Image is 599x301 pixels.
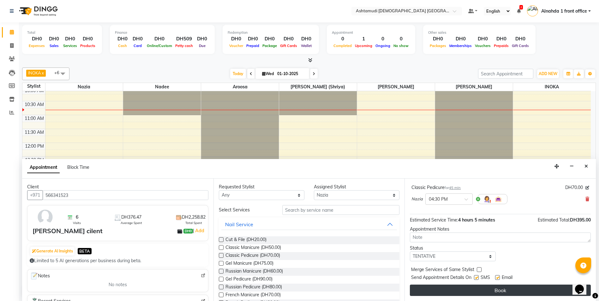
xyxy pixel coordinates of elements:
[79,35,97,43] div: DH0
[357,83,435,91] span: [PERSON_NAME]
[275,69,307,79] input: 2025-10-01
[245,35,261,43] div: DH0
[27,190,43,200] button: +971
[428,35,448,43] div: DH0
[48,44,60,48] span: Sales
[115,30,210,35] div: Finance
[30,272,50,280] span: Notes
[36,208,54,226] img: avatar
[570,217,591,223] span: DH395.00
[225,284,282,292] span: Russian Pedicure (DH80.00)
[62,35,79,43] div: DH0
[174,44,195,48] span: Petty cash
[27,184,208,190] div: Client
[145,35,174,43] div: DH0
[411,196,423,202] span: Nazia
[214,207,278,213] div: Select Services
[537,69,559,78] button: ADD NEW
[449,186,461,190] span: 45 min
[541,8,587,15] span: Alnahda 1 front office
[194,227,205,234] a: Add
[494,195,502,203] img: Interior.png
[76,214,78,221] span: 6
[228,44,245,48] span: Voucher
[282,205,400,215] input: Search by service name
[121,221,142,225] span: Average Spent
[428,30,530,35] div: Other sales
[448,35,473,43] div: DH0
[225,268,283,276] span: Russian Manicure (DH60.00)
[410,217,458,223] span: Estimated Service Time:
[24,143,45,150] div: 12:00 PM
[23,129,45,136] div: 11:30 AM
[230,69,246,79] span: Today
[261,35,279,43] div: DH0
[225,260,273,268] span: Gel Manicure (DH75.00)
[121,214,141,221] span: DH376.47
[448,44,473,48] span: Memberships
[539,71,557,76] span: ADD NEW
[27,30,97,35] div: Total
[185,221,202,225] span: Total Spent
[22,83,45,90] div: Stylist
[228,30,314,35] div: Redemption
[73,221,81,225] span: Visits
[225,252,280,260] span: Classic Pedicure (DH70.00)
[473,35,492,43] div: DH0
[46,35,62,43] div: DH0
[27,162,60,173] span: Appointment
[115,35,130,43] div: DH0
[353,35,374,43] div: 1
[502,274,512,282] span: Email
[374,35,392,43] div: 0
[225,276,273,284] span: Gel Pedicure (DH90.00)
[582,162,591,171] button: Close
[182,214,206,221] span: DH2,258.82
[510,35,530,43] div: DH0
[145,44,174,48] span: Online/Custom
[245,44,261,48] span: Prepaid
[492,44,510,48] span: Prepaids
[225,244,281,252] span: Classic Manicure (DH50.00)
[279,35,299,43] div: DH0
[445,186,461,190] small: for
[261,44,279,48] span: Package
[197,44,207,48] span: Due
[428,44,448,48] span: Packages
[79,44,97,48] span: Products
[225,292,281,299] span: French Manicure (DH70.00)
[299,44,313,48] span: Wallet
[435,83,513,91] span: [PERSON_NAME]
[30,247,75,256] button: Generate AI Insights
[332,30,410,35] div: Appointment
[109,281,127,288] span: No notes
[193,227,205,234] span: |
[374,44,392,48] span: Ongoing
[23,101,45,108] div: 10:30 AM
[27,44,46,48] span: Expenses
[201,83,279,91] span: Aroosa
[565,184,583,191] span: DH70.00
[513,83,591,91] span: INOKA
[54,70,64,75] span: +6
[392,35,410,43] div: 0
[30,257,206,264] div: Limited to 5 AI generations per business during beta.
[33,226,103,236] div: [PERSON_NAME] cilent
[332,35,353,43] div: 0
[492,35,510,43] div: DH0
[16,2,59,20] img: logo
[478,69,533,79] input: Search Appointment
[67,164,89,170] span: Block Time
[130,35,145,43] div: DH0
[174,35,195,43] div: DH509
[62,44,79,48] span: Services
[132,44,143,48] span: Card
[458,217,495,223] span: 4 hours 5 minutes
[225,236,267,244] span: Cut & File (DH20.00)
[299,35,314,43] div: DH0
[527,5,538,16] img: Alnahda 1 front office
[23,115,45,122] div: 11:00 AM
[410,285,591,296] button: Book
[45,83,123,91] span: Nazia
[261,71,275,76] span: Wed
